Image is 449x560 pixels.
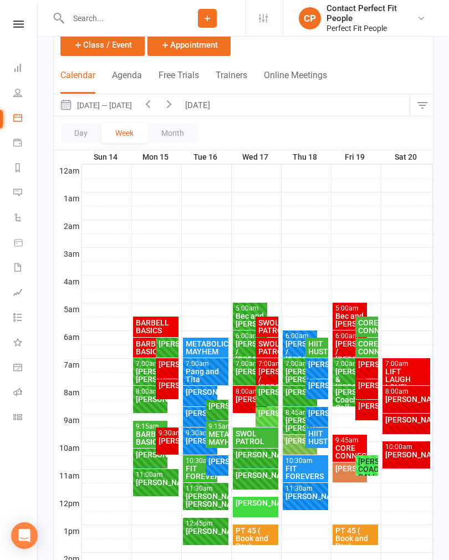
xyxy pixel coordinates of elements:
div: [PERSON_NAME] / [PERSON_NAME] [335,340,365,363]
th: 1am [54,192,81,206]
a: What's New [13,331,38,356]
th: 11am [54,469,81,483]
div: 7:00am [385,360,428,368]
button: [DATE] — [DATE] [54,94,137,116]
div: [PERSON_NAME] / [PERSON_NAME] [285,340,315,363]
div: [PERSON_NAME] [308,381,326,389]
div: 6:00am [335,333,365,340]
div: [PERSON_NAME]/ [PERSON_NAME] [135,368,166,383]
div: 7:00am [235,360,266,368]
div: [PERSON_NAME]. [235,395,266,403]
th: Mon 15 [131,150,181,164]
div: 11:30am [285,485,326,492]
button: Day [60,123,101,143]
a: Product Sales [13,231,38,256]
div: [PERSON_NAME] [158,360,176,368]
div: [PERSON_NAME] [258,409,276,417]
a: Payments [13,131,38,156]
div: [PERSON_NAME] [158,381,176,389]
div: [PERSON_NAME] [135,478,177,486]
div: [PERSON_NAME] [158,340,176,348]
th: 7am [54,358,81,372]
div: [PERSON_NAME] [285,388,315,396]
button: Trainers [216,70,247,94]
div: 7:00am [135,360,166,368]
div: 8:00am [385,388,428,395]
th: 12pm [54,497,81,511]
div: [PERSON_NAME] [358,381,376,389]
div: 11:30am [185,485,227,492]
div: [PERSON_NAME] [208,457,226,465]
div: CORE CONNECTION [358,340,376,355]
div: 5:00am [235,305,266,312]
div: 5:00am [335,305,365,312]
button: Month [147,123,198,143]
th: 12am [54,164,81,178]
th: 10am [54,441,81,455]
a: General attendance kiosk mode [13,356,38,381]
a: Class kiosk mode [13,406,38,431]
th: Fri 19 [331,150,381,164]
div: [PERSON_NAME] [185,388,216,396]
div: [PERSON_NAME] [258,388,276,396]
div: [PERSON_NAME] [285,492,326,500]
th: 8am [54,386,81,400]
div: 9:15am [208,423,226,430]
div: SWOL PATROL [258,340,276,355]
div: [PERSON_NAME] [235,471,277,479]
th: 1pm [54,525,81,538]
div: 9:45am [335,437,365,444]
th: 4am [54,275,81,289]
button: Week [101,123,147,143]
div: [PERSON_NAME] [208,402,226,410]
div: [PERSON_NAME] [185,437,216,445]
th: Sat 20 [381,150,433,164]
div: [PERSON_NAME] [358,402,376,410]
button: Online Meetings [264,70,327,94]
div: [PERSON_NAME] [335,465,365,472]
div: 8:45am [285,409,315,416]
div: BARBELL BASICS [135,340,166,355]
div: [PERSON_NAME] [235,499,277,507]
div: 9:30am [185,430,216,437]
button: Calendar [60,70,95,94]
div: SWOL PATROL [258,319,276,334]
th: 9am [54,414,81,427]
div: [PERSON_NAME] [285,437,315,445]
div: 7:00am [258,360,276,368]
div: 7:00am [185,360,227,368]
button: Class / Event [60,33,145,56]
th: Thu 18 [281,150,331,164]
div: [PERSON_NAME] [385,416,428,424]
th: Tue 16 [181,150,231,164]
div: [PERSON_NAME] [308,360,326,368]
input: Search... [65,11,170,26]
div: FIT FOREVERS [285,465,326,480]
button: Free Trials [159,70,199,94]
th: 2am [54,220,81,233]
div: 8:00am [135,388,166,395]
div: [PERSON_NAME] [308,409,326,417]
button: Agenda [112,70,142,94]
div: [PERSON_NAME] [235,451,277,459]
div: [PERSON_NAME] [158,437,176,445]
div: LIFT LAUGH LOVE! [385,368,428,391]
div: CORE CONNECTION [335,444,365,460]
div: 6:00am [285,333,315,340]
a: People [13,82,38,106]
div: Open Intercom Messenger [11,522,38,549]
div: 11:00am [135,471,177,478]
div: [PERSON_NAME] & [PERSON_NAME] [335,368,365,391]
div: Bec and [PERSON_NAME] [235,312,266,328]
div: [PERSON_NAME]/ [PERSON_NAME] [185,492,227,508]
div: [PERSON_NAME]/ [PERSON_NAME] [285,416,315,432]
a: Assessments [13,281,38,306]
div: [PERSON_NAME] COACHING CALL [358,457,376,481]
div: 9:30am [158,430,176,437]
div: Pang and Tita [185,368,227,383]
div: Perfect Fit People [326,23,417,33]
div: 12:45pm [185,520,227,527]
div: [PERSON_NAME] [135,395,166,403]
div: FIT FOREVERS [185,465,216,480]
th: 6am [54,330,81,344]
